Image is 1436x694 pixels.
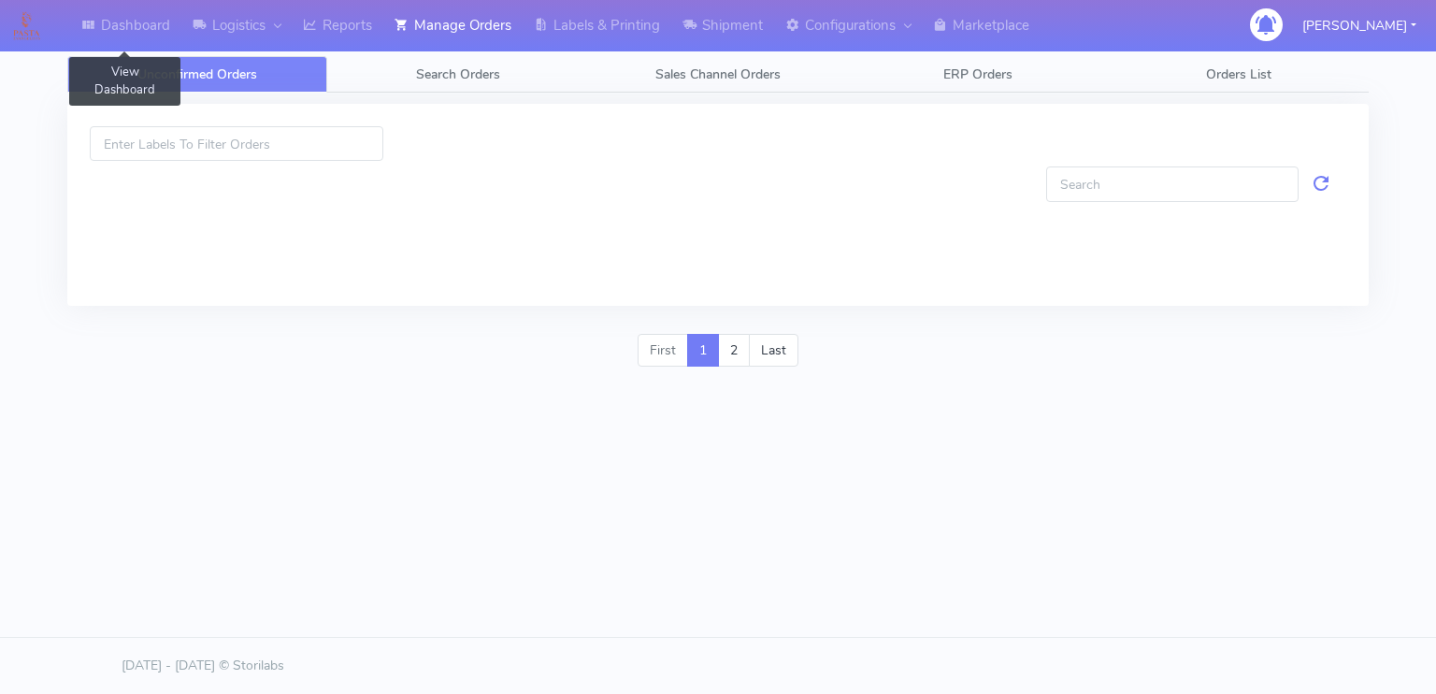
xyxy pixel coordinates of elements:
[416,65,500,83] span: Search Orders
[90,126,383,161] input: Enter Labels To Filter Orders
[137,65,257,83] span: Unconfirmed Orders
[687,334,719,368] a: 1
[1288,7,1430,45] button: [PERSON_NAME]
[1046,166,1299,201] input: Search
[655,65,781,83] span: Sales Channel Orders
[749,334,798,368] a: Last
[67,56,1369,93] ul: Tabs
[943,65,1012,83] span: ERP Orders
[718,334,750,368] a: 2
[1206,65,1271,83] span: Orders List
